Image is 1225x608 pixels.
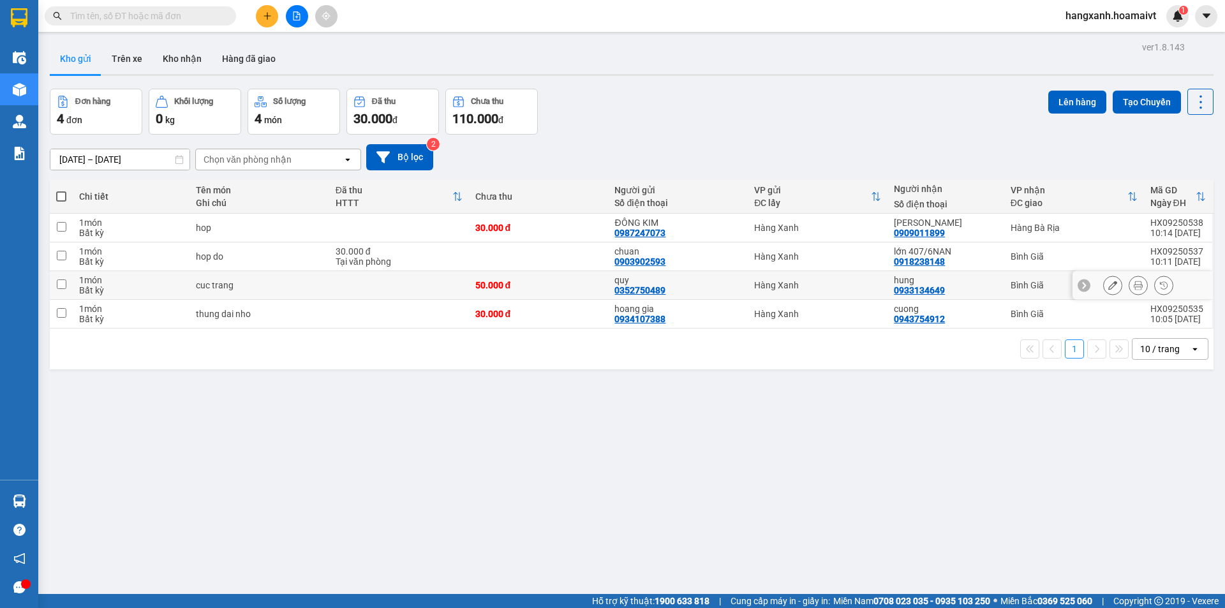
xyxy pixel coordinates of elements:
div: Hàng Xanh [754,280,881,290]
div: Tên món [196,185,323,195]
div: 30.000 đ [475,309,602,319]
div: Người nhận [894,184,997,194]
div: HX09250538 [1150,218,1206,228]
button: Hàng đã giao [212,43,286,74]
button: Bộ lọc [366,144,433,170]
div: 1 món [79,218,182,228]
img: logo-vxr [11,8,27,27]
th: Toggle SortBy [329,180,469,214]
span: notification [13,552,26,565]
div: hung [894,275,997,285]
input: Select a date range. [50,149,189,170]
div: 30.000 đ [475,223,602,233]
div: 0909011899 [894,228,945,238]
button: Chưa thu110.000đ [445,89,538,135]
button: file-add [286,5,308,27]
span: Hỗ trợ kỹ thuật: [592,594,709,608]
div: 0933134649 [894,285,945,295]
strong: 0369 525 060 [1037,596,1092,606]
svg: open [343,154,353,165]
div: hoang gia [614,304,741,314]
div: Số lượng [273,97,306,106]
div: Sửa đơn hàng [1103,276,1122,295]
svg: open [1190,344,1200,354]
div: Ghi chú [196,198,323,208]
div: hop [196,223,323,233]
div: cuong [894,304,997,314]
img: warehouse-icon [13,494,26,508]
div: 0934107388 [614,314,665,324]
div: cuc trang [196,280,323,290]
div: 10:11 [DATE] [1150,256,1206,267]
button: Đã thu30.000đ [346,89,439,135]
div: Hàng Xanh [754,223,881,233]
div: 10:05 [DATE] [1150,314,1206,324]
div: ĐÔNG KIM [614,218,741,228]
div: 0943754912 [894,314,945,324]
div: 0918238148 [894,256,945,267]
div: 1 món [79,304,182,314]
img: solution-icon [13,147,26,160]
button: Lên hàng [1048,91,1106,114]
div: 30.000 đ [336,246,463,256]
div: 1 món [79,246,182,256]
div: Đã thu [372,97,396,106]
div: Đã thu [336,185,452,195]
span: | [1102,594,1104,608]
div: Bình Giã [1011,309,1138,319]
img: warehouse-icon [13,115,26,128]
strong: 0708 023 035 - 0935 103 250 [873,596,990,606]
div: ĐC giao [1011,198,1127,208]
div: quy [614,275,741,285]
div: HX09250535 [1150,304,1206,314]
button: Số lượng4món [248,89,340,135]
div: Hàng Xanh [754,309,881,319]
span: message [13,581,26,593]
span: 4 [57,111,64,126]
th: Toggle SortBy [1144,180,1213,214]
div: Chọn văn phòng nhận [204,153,292,166]
div: HX09250537 [1150,246,1206,256]
div: VP nhận [1011,185,1127,195]
button: Tạo Chuyến [1113,91,1181,114]
span: ⚪️ [993,598,997,604]
sup: 1 [1179,6,1188,15]
span: Miền Bắc [1000,594,1092,608]
div: Hàng Bà Rịa [1011,223,1138,233]
div: 0352750489 [614,285,665,295]
button: Kho nhận [152,43,212,74]
th: Toggle SortBy [748,180,887,214]
button: Trên xe [101,43,152,74]
span: 30.000 [353,111,392,126]
span: hangxanh.hoamaivt [1055,8,1166,24]
span: kg [165,115,175,125]
div: Hàng Xanh [754,251,881,262]
button: Khối lượng0kg [149,89,241,135]
button: 1 [1065,339,1084,359]
button: aim [315,5,338,27]
div: Khối lượng [174,97,213,106]
div: Ngày ĐH [1150,198,1196,208]
input: Tìm tên, số ĐT hoặc mã đơn [70,9,221,23]
div: Số điện thoại [894,199,997,209]
div: ver 1.8.143 [1142,40,1185,54]
div: Bất kỳ [79,314,182,324]
div: ĐC lấy [754,198,871,208]
div: Bất kỳ [79,285,182,295]
span: 0 [156,111,163,126]
sup: 2 [427,138,440,151]
div: hop do [196,251,323,262]
div: Mã GD [1150,185,1196,195]
div: 1 món [79,275,182,285]
div: Bình Giã [1011,251,1138,262]
span: plus [263,11,272,20]
div: Bất kỳ [79,256,182,267]
div: Bất kỳ [79,228,182,238]
div: Chưa thu [471,97,503,106]
div: hồ bảo hân [894,218,997,228]
strong: 1900 633 818 [655,596,709,606]
button: Đơn hàng4đơn [50,89,142,135]
div: Đơn hàng [75,97,110,106]
th: Toggle SortBy [1004,180,1144,214]
div: thung dai nho [196,309,323,319]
